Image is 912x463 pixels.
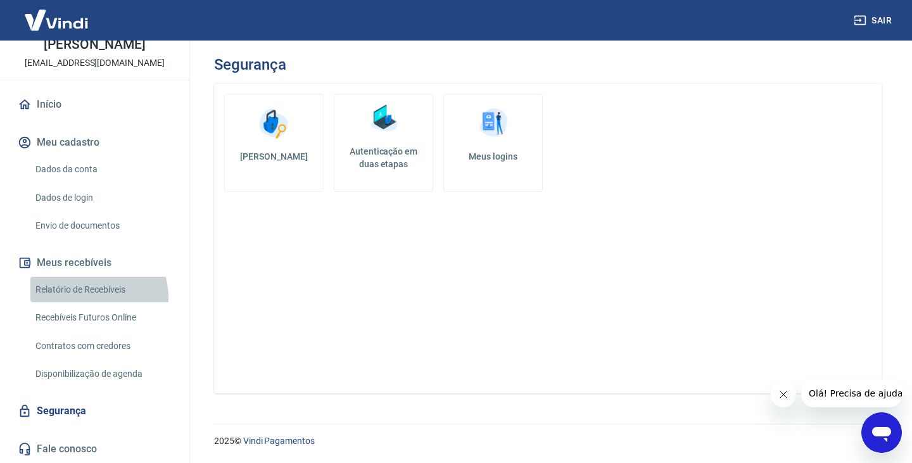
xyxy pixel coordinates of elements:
span: Olá! Precisa de ajuda? [8,9,106,19]
h3: Segurança [214,56,286,73]
button: Meu cadastro [15,129,174,156]
a: Disponibilização de agenda [30,361,174,387]
p: [PERSON_NAME] [44,38,145,51]
p: [EMAIL_ADDRESS][DOMAIN_NAME] [25,56,165,70]
a: [PERSON_NAME] [224,94,324,192]
a: Meus logins [443,94,543,192]
a: Relatório de Recebíveis [30,277,174,303]
img: Alterar senha [255,105,293,143]
h5: Meus logins [454,150,532,163]
a: Segurança [15,397,174,425]
iframe: Fechar mensagem [771,382,796,407]
img: Meus logins [474,105,512,143]
h5: Autenticação em duas etapas [339,145,427,170]
a: Vindi Pagamentos [243,436,315,446]
button: Meus recebíveis [15,249,174,277]
img: Autenticação em duas etapas [365,99,403,137]
a: Dados de login [30,185,174,211]
img: Vindi [15,1,98,39]
a: Autenticação em duas etapas [334,94,433,192]
a: Recebíveis Futuros Online [30,305,174,331]
a: Contratos com credores [30,333,174,359]
a: Início [15,91,174,118]
p: 2025 © [214,434,882,448]
a: Dados da conta [30,156,174,182]
iframe: Botão para abrir a janela de mensagens [861,412,902,453]
iframe: Mensagem da empresa [801,379,902,407]
a: Fale conosco [15,435,174,463]
a: Envio de documentos [30,213,174,239]
h5: [PERSON_NAME] [235,150,313,163]
button: Sair [851,9,897,32]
